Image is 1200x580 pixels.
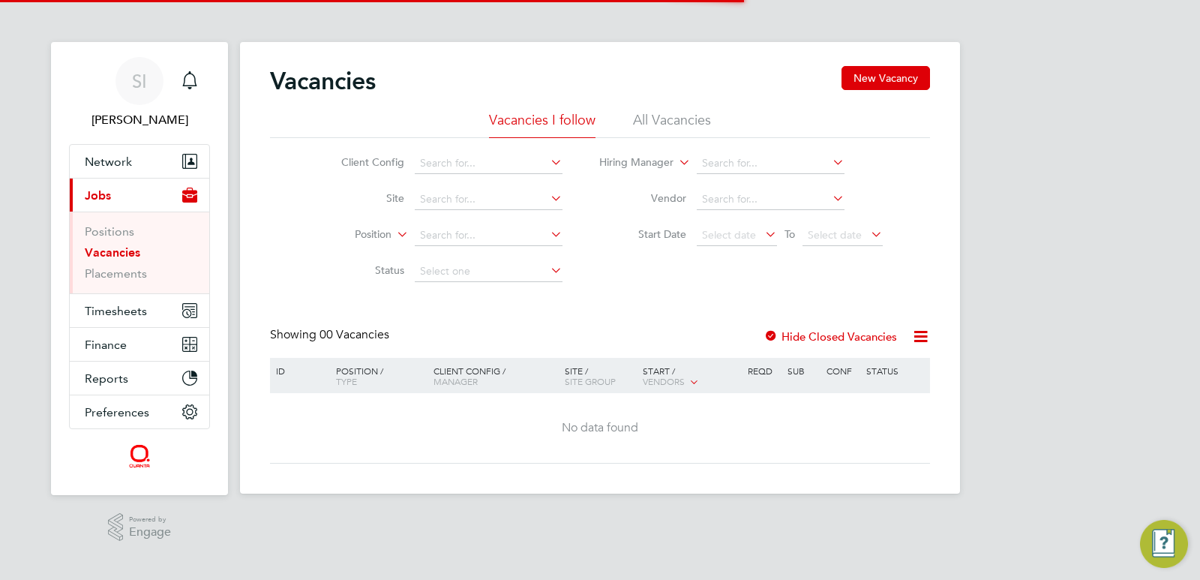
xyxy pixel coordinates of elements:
[85,338,127,352] span: Finance
[415,225,562,246] input: Search for...
[415,261,562,282] input: Select one
[763,329,897,344] label: Hide Closed Vacancies
[489,111,595,138] li: Vacancies I follow
[318,155,404,169] label: Client Config
[85,371,128,386] span: Reports
[1140,520,1188,568] button: Engage Resource Center
[69,444,210,468] a: Go to home page
[336,375,357,387] span: Type
[841,66,930,90] button: New Vacancy
[697,189,844,210] input: Search for...
[823,358,862,383] div: Conf
[69,57,210,129] a: SI[PERSON_NAME]
[108,513,172,542] a: Powered byEngage
[318,263,404,277] label: Status
[85,188,111,203] span: Jobs
[587,155,673,170] label: Hiring Manager
[643,375,685,387] span: Vendors
[415,153,562,174] input: Search for...
[415,189,562,210] input: Search for...
[69,111,210,129] span: Suzie Ingle
[70,362,209,395] button: Reports
[70,179,209,212] button: Jobs
[128,444,150,468] img: quantacontracts-logo-retina.png
[70,212,209,293] div: Jobs
[633,111,711,138] li: All Vacancies
[697,153,844,174] input: Search for...
[325,358,430,394] div: Position /
[85,266,147,281] a: Placements
[433,375,478,387] span: Manager
[808,228,862,242] span: Select date
[70,328,209,361] button: Finance
[702,228,756,242] span: Select date
[565,375,616,387] span: Site Group
[70,395,209,428] button: Preferences
[784,358,823,383] div: Sub
[319,327,389,342] span: 00 Vacancies
[132,71,147,91] span: SI
[600,227,686,241] label: Start Date
[85,245,140,260] a: Vacancies
[129,513,171,526] span: Powered by
[70,145,209,178] button: Network
[85,304,147,318] span: Timesheets
[318,191,404,205] label: Site
[600,191,686,205] label: Vendor
[272,420,928,436] div: No data found
[744,358,783,383] div: Reqd
[272,358,325,383] div: ID
[85,224,134,239] a: Positions
[85,405,149,419] span: Preferences
[305,227,391,242] label: Position
[270,66,376,96] h2: Vacancies
[780,224,799,244] span: To
[70,294,209,327] button: Timesheets
[639,358,744,395] div: Start /
[51,42,228,495] nav: Main navigation
[862,358,928,383] div: Status
[85,155,132,169] span: Network
[129,526,171,539] span: Engage
[270,327,392,343] div: Showing
[561,358,640,394] div: Site /
[430,358,561,394] div: Client Config /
